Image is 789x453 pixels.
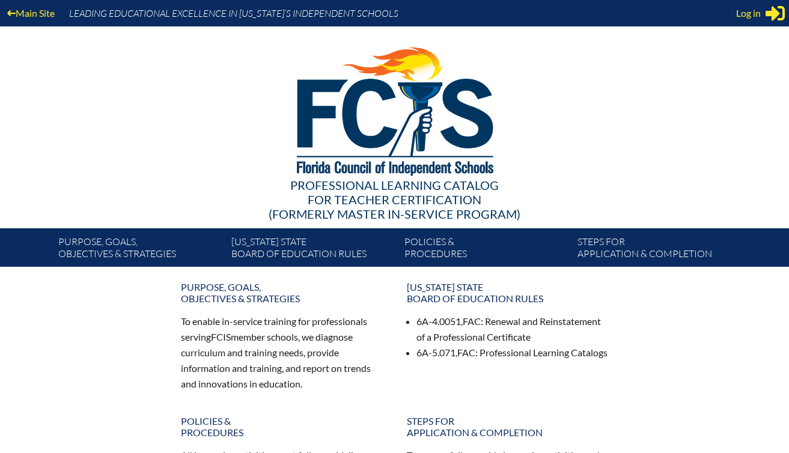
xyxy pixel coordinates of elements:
img: FCISlogo221.eps [270,26,519,190]
li: 6A-4.0051, : Renewal and Reinstatement of a Professional Certificate [416,314,609,345]
a: Purpose, goals,objectives & strategies [53,233,227,267]
a: [US_STATE] StateBoard of Education rules [400,276,616,309]
a: Policies &Procedures [174,410,390,443]
p: To enable in-service training for professionals serving member schools, we diagnose curriculum an... [181,314,383,391]
span: Log in [736,6,761,20]
li: 6A-5.071, : Professional Learning Catalogs [416,345,609,360]
a: Steps forapplication & completion [573,233,746,267]
svg: Sign in or register [766,4,785,23]
span: FAC [457,347,475,358]
span: for Teacher Certification [308,192,481,207]
a: Steps forapplication & completion [400,410,616,443]
span: FCIS [211,331,231,342]
div: Professional Learning Catalog (formerly Master In-service Program) [49,178,741,221]
span: FAC [463,315,481,327]
a: Main Site [2,5,59,21]
a: [US_STATE] StateBoard of Education rules [227,233,400,267]
a: Policies &Procedures [400,233,573,267]
a: Purpose, goals,objectives & strategies [174,276,390,309]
